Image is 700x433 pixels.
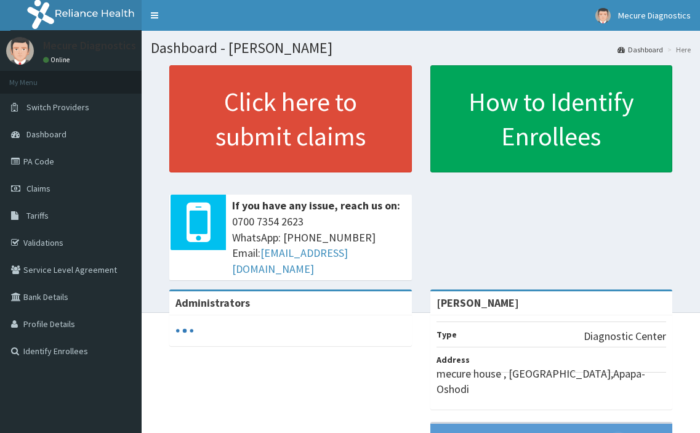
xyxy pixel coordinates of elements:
b: Address [436,354,470,365]
p: mecure house , [GEOGRAPHIC_DATA],Apapa-Oshodi [436,366,667,397]
span: Mecure Diagnostics [618,10,691,21]
li: Here [664,44,691,55]
img: User Image [595,8,611,23]
span: Switch Providers [26,102,89,113]
p: Mecure Diagnostics [43,40,136,51]
b: Administrators [175,296,250,310]
a: How to Identify Enrollees [430,65,673,172]
img: User Image [6,37,34,65]
span: Dashboard [26,129,66,140]
span: Claims [26,183,50,194]
b: If you have any issue, reach us on: [232,198,400,212]
h1: Dashboard - [PERSON_NAME] [151,40,691,56]
p: Diagnostic Center [584,328,666,344]
span: Tariffs [26,210,49,221]
strong: [PERSON_NAME] [436,296,519,310]
span: 0700 7354 2623 WhatsApp: [PHONE_NUMBER] Email: [232,214,406,277]
svg: audio-loading [175,322,194,340]
a: Online [43,55,73,64]
a: Dashboard [618,44,663,55]
b: Type [436,329,457,340]
a: Click here to submit claims [169,65,412,172]
a: [EMAIL_ADDRESS][DOMAIN_NAME] [232,246,348,276]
